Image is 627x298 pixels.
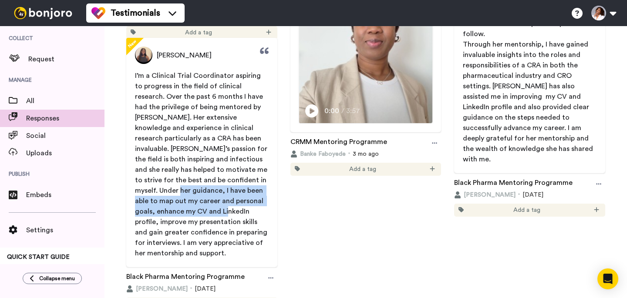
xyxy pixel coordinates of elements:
[135,72,269,257] span: I’m a Clinical Trial Coordinator aspiring to progress in the field of clinical research. Over the...
[464,191,516,199] span: [PERSON_NAME]
[26,190,104,200] span: Embeds
[125,37,139,50] span: New
[290,150,442,158] div: 3 mo ago
[39,275,75,282] span: Collapse menu
[7,254,70,260] span: QUICK START GUIDE
[26,148,104,158] span: Uploads
[324,106,340,116] span: 0:00
[26,113,104,124] span: Responses
[597,268,618,289] div: Open Intercom Messenger
[454,191,605,199] div: [DATE]
[126,285,188,293] button: [PERSON_NAME]
[10,7,76,19] img: bj-logo-header-white.svg
[349,165,376,174] span: Add a tag
[91,6,105,20] img: tm-color.svg
[300,150,346,158] span: Banke Faboyede
[26,225,104,235] span: Settings
[290,150,346,158] button: Banke Faboyede
[23,273,82,284] button: Collapse menu
[26,131,104,141] span: Social
[157,50,212,60] span: [PERSON_NAME]
[136,285,188,293] span: [PERSON_NAME]
[454,191,516,199] button: [PERSON_NAME]
[126,271,245,285] a: Black Pharma Mentoring Programme
[454,177,573,191] a: Black Pharma Mentoring Programme
[185,28,212,37] span: Add a tag
[346,106,361,116] span: 3:57
[341,106,344,116] span: /
[26,96,104,106] span: All
[126,285,277,293] div: [DATE]
[135,47,152,64] img: Profile Picture
[463,41,595,163] span: Through her mentorship, I have gained invaluable insights into the roles and responsibilities of ...
[28,54,104,64] span: Request
[513,206,540,214] span: Add a tag
[290,137,387,150] a: CRMM Mentoring Programme
[111,7,160,19] span: Testimonials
